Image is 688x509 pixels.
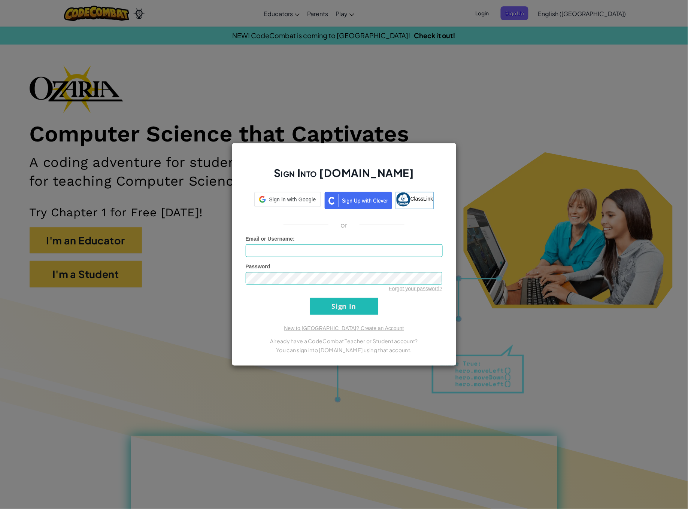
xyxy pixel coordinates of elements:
a: New to [GEOGRAPHIC_DATA]? Create an Account [284,325,404,331]
div: Sign in with Google [254,192,321,207]
span: Email or Username [246,236,293,242]
a: Sign in with Google [254,192,321,209]
img: classlink-logo-small.png [396,192,410,207]
h2: Sign Into [DOMAIN_NAME] [246,166,443,188]
a: Forgot your password? [389,286,442,292]
img: clever_sso_button@2x.png [325,192,392,209]
label: : [246,235,295,243]
span: Sign in with Google [269,196,316,203]
p: Already have a CodeCombat Teacher or Student account? [246,336,443,345]
span: Password [246,263,270,269]
p: You can sign into [DOMAIN_NAME] using that account. [246,345,443,354]
span: ClassLink [410,196,433,202]
p: or [340,220,348,229]
input: Sign In [310,298,378,315]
